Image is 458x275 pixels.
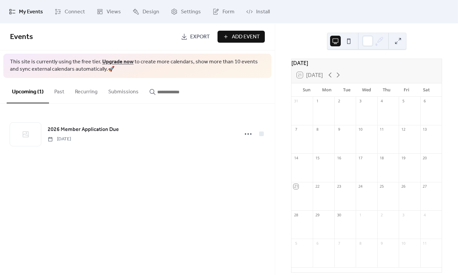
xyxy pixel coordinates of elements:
div: 11 [379,127,384,132]
span: Connect [65,8,85,16]
div: Tue [337,83,357,97]
button: Submissions [103,78,144,103]
button: Upcoming (1) [7,78,49,103]
div: 25 [379,184,384,189]
span: Events [10,30,33,44]
div: 9 [336,127,341,132]
span: Add Event [232,33,260,41]
div: 31 [293,99,298,104]
div: 6 [315,241,320,246]
span: Views [107,8,121,16]
div: 5 [293,241,298,246]
a: Design [128,3,164,21]
div: 21 [293,184,298,189]
a: Upgrade now [102,57,134,67]
div: 14 [293,155,298,160]
div: Mon [317,83,337,97]
div: 23 [336,184,341,189]
div: 2 [379,212,384,217]
div: 12 [401,127,406,132]
div: 7 [293,127,298,132]
div: 26 [401,184,406,189]
div: 3 [358,99,363,104]
div: 1 [315,99,320,104]
a: Install [241,3,275,21]
a: Connect [50,3,90,21]
div: Wed [357,83,377,97]
button: Past [49,78,70,103]
div: 5 [401,99,406,104]
a: My Events [4,3,48,21]
span: Design [143,8,159,16]
div: Sun [297,83,317,97]
div: Fri [396,83,416,97]
div: 10 [358,127,363,132]
span: Install [256,8,270,16]
div: 16 [336,155,341,160]
div: Thu [376,83,396,97]
div: 15 [315,155,320,160]
div: 9 [379,241,384,246]
a: Views [92,3,126,21]
div: 29 [315,212,320,217]
div: Sat [416,83,436,97]
div: 8 [358,241,363,246]
div: 27 [422,184,427,189]
div: 4 [422,212,427,217]
div: 3 [401,212,406,217]
span: Form [223,8,234,16]
div: 18 [379,155,384,160]
button: Add Event [218,31,265,43]
div: [DATE] [291,59,442,67]
div: 7 [336,241,341,246]
div: 10 [401,241,406,246]
a: 2026 Member Application Due [48,125,119,134]
div: 24 [358,184,363,189]
div: 22 [315,184,320,189]
div: 1 [358,212,363,217]
span: 2026 Member Application Due [48,126,119,134]
div: 6 [422,99,427,104]
span: Settings [181,8,201,16]
div: 8 [315,127,320,132]
span: My Events [19,8,43,16]
span: This site is currently using the free tier. to create more calendars, show more than 10 events an... [10,58,265,73]
div: 11 [422,241,427,246]
a: Form [208,3,239,21]
button: Recurring [70,78,103,103]
div: 17 [358,155,363,160]
div: 4 [379,99,384,104]
span: Export [190,33,210,41]
div: 13 [422,127,427,132]
div: 19 [401,155,406,160]
a: Settings [166,3,206,21]
a: Export [176,31,215,43]
div: 28 [293,212,298,217]
div: 2 [336,99,341,104]
span: [DATE] [48,136,71,143]
div: 30 [336,212,341,217]
div: 20 [422,155,427,160]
